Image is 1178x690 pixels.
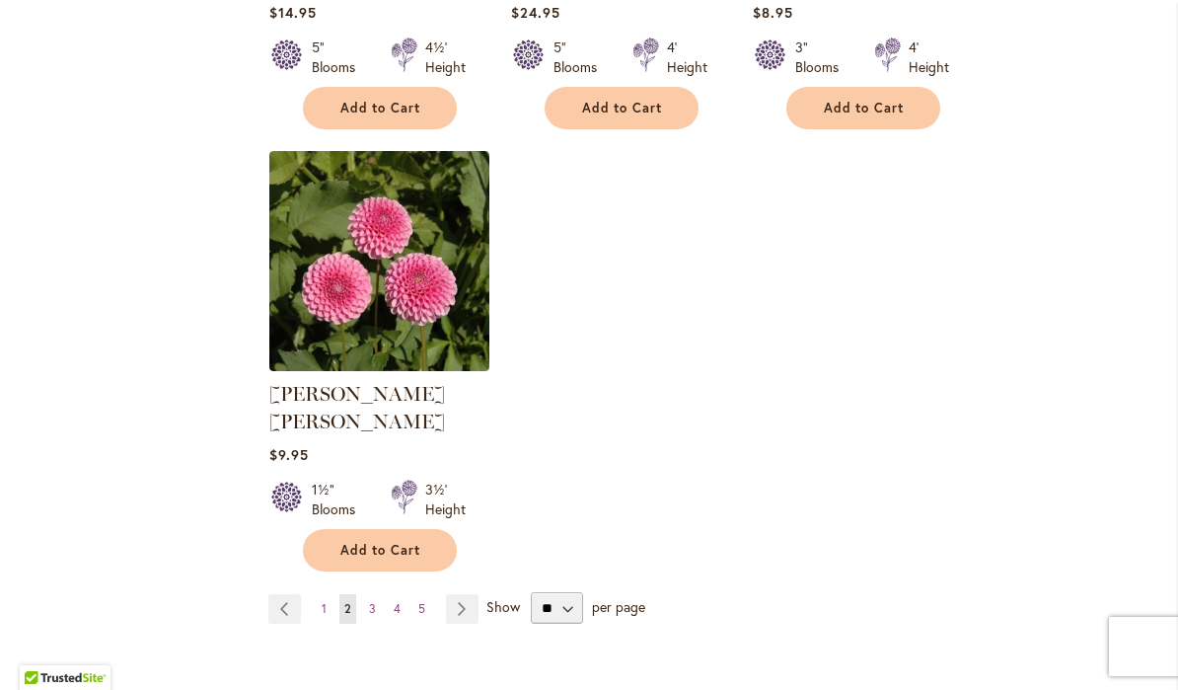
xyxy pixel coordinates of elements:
[312,38,367,77] div: 5" Blooms
[394,601,401,616] span: 4
[592,597,645,616] span: per page
[753,3,793,22] span: $8.95
[667,38,707,77] div: 4' Height
[269,445,309,464] span: $9.95
[312,480,367,519] div: 1½" Blooms
[340,100,421,116] span: Add to Cart
[553,38,609,77] div: 5" Blooms
[269,382,445,433] a: [PERSON_NAME] [PERSON_NAME]
[15,620,70,675] iframe: Launch Accessibility Center
[545,87,699,129] button: Add to Cart
[824,100,905,116] span: Add to Cart
[909,38,949,77] div: 4' Height
[795,38,850,77] div: 3" Blooms
[418,601,425,616] span: 5
[511,3,560,22] span: $24.95
[786,87,940,129] button: Add to Cart
[582,100,663,116] span: Add to Cart
[269,3,317,22] span: $14.95
[322,601,327,616] span: 1
[389,594,405,624] a: 4
[269,151,489,371] img: BETTY ANNE
[413,594,430,624] a: 5
[364,594,381,624] a: 3
[369,601,376,616] span: 3
[269,356,489,375] a: BETTY ANNE
[317,594,331,624] a: 1
[303,87,457,129] button: Add to Cart
[425,38,466,77] div: 4½' Height
[486,597,520,616] span: Show
[340,542,421,559] span: Add to Cart
[425,480,466,519] div: 3½' Height
[344,601,351,616] span: 2
[303,529,457,572] button: Add to Cart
